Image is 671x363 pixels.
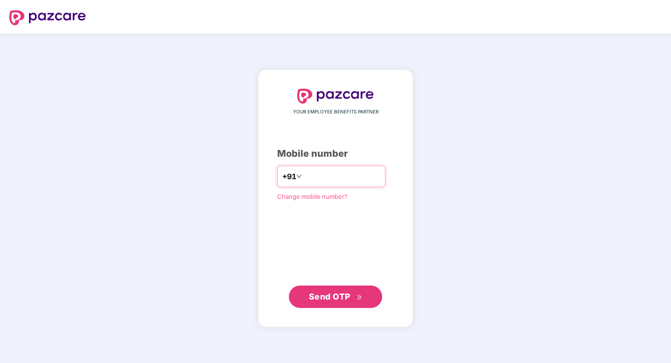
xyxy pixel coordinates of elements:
[277,147,394,161] div: Mobile number
[297,89,374,104] img: logo
[277,193,348,200] a: Change mobile number?
[356,294,363,300] span: double-right
[9,10,86,25] img: logo
[309,292,350,301] span: Send OTP
[293,108,378,116] span: YOUR EMPLOYEE BENEFITS PARTNER
[289,286,382,308] button: Send OTPdouble-right
[282,171,296,182] span: +91
[296,174,302,179] span: down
